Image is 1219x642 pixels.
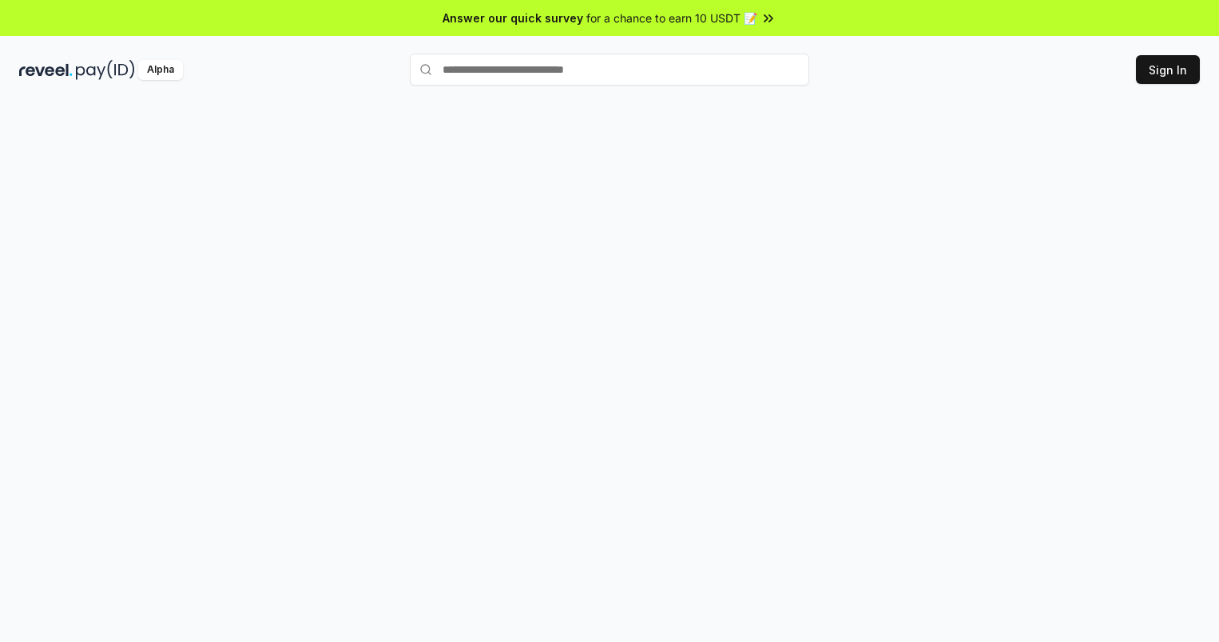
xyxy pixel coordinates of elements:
span: for a chance to earn 10 USDT 📝 [586,10,757,26]
img: pay_id [76,60,135,80]
span: Answer our quick survey [443,10,583,26]
img: reveel_dark [19,60,73,80]
div: Alpha [138,60,183,80]
button: Sign In [1136,55,1200,84]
